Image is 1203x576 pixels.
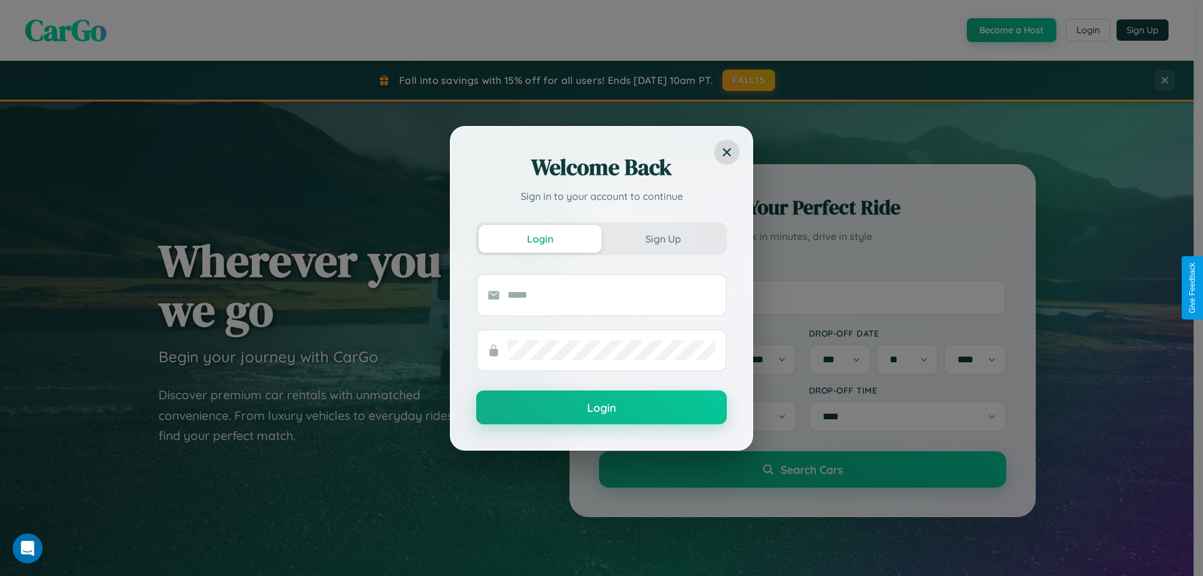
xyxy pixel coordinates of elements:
[476,152,727,182] h2: Welcome Back
[479,225,601,253] button: Login
[476,390,727,424] button: Login
[476,189,727,204] p: Sign in to your account to continue
[601,225,724,253] button: Sign Up
[13,533,43,563] iframe: Intercom live chat
[1188,263,1197,313] div: Give Feedback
